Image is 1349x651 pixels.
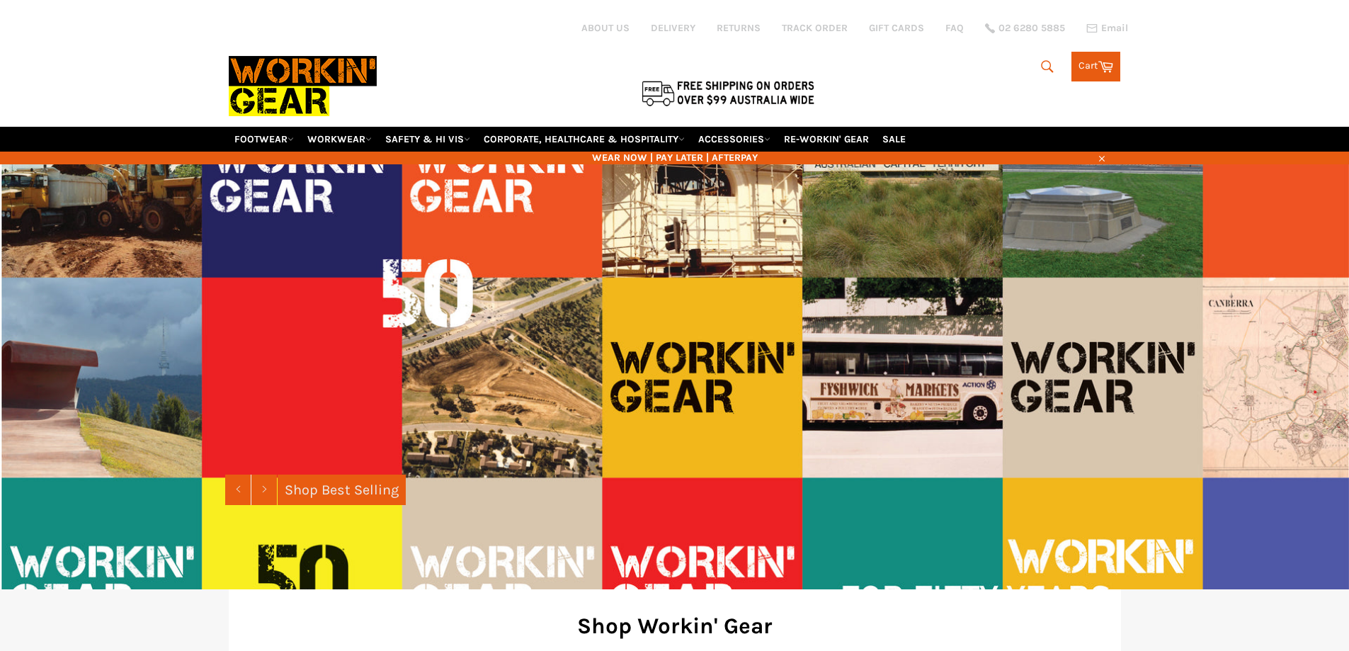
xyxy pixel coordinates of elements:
[229,151,1121,164] span: WEAR NOW | PAY LATER | AFTERPAY
[717,21,761,35] a: RETURNS
[693,127,776,152] a: ACCESSORIES
[380,127,476,152] a: SAFETY & HI VIS
[945,21,964,35] a: FAQ
[229,127,300,152] a: FOOTWEAR
[302,127,377,152] a: WORKWEAR
[1071,52,1120,81] a: Cart
[998,23,1065,33] span: 02 6280 5885
[478,127,690,152] a: CORPORATE, HEALTHCARE & HOSPITALITY
[278,475,406,505] a: Shop Best Selling
[1086,23,1128,34] a: Email
[250,611,1100,641] h2: Shop Workin' Gear
[778,127,875,152] a: RE-WORKIN' GEAR
[1101,23,1128,33] span: Email
[985,23,1065,33] a: 02 6280 5885
[877,127,911,152] a: SALE
[782,21,848,35] a: TRACK ORDER
[869,21,924,35] a: GIFT CARDS
[639,78,816,108] img: Flat $9.95 shipping Australia wide
[651,21,695,35] a: DELIVERY
[581,21,630,35] a: ABOUT US
[229,46,377,126] img: Workin Gear leaders in Workwear, Safety Boots, PPE, Uniforms. Australia's No.1 in Workwear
